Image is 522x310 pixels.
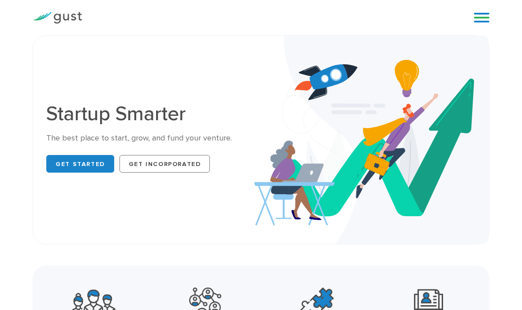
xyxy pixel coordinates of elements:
a: Get Started [46,155,114,173]
h1: Startup Smarter [46,104,254,124]
a: Get Incorporated [119,155,210,173]
img: Startup Smarter Hero [254,36,489,244]
div: The best place to start, grow, and fund your venture. [46,133,254,144]
img: Gust Logo [33,12,82,24]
